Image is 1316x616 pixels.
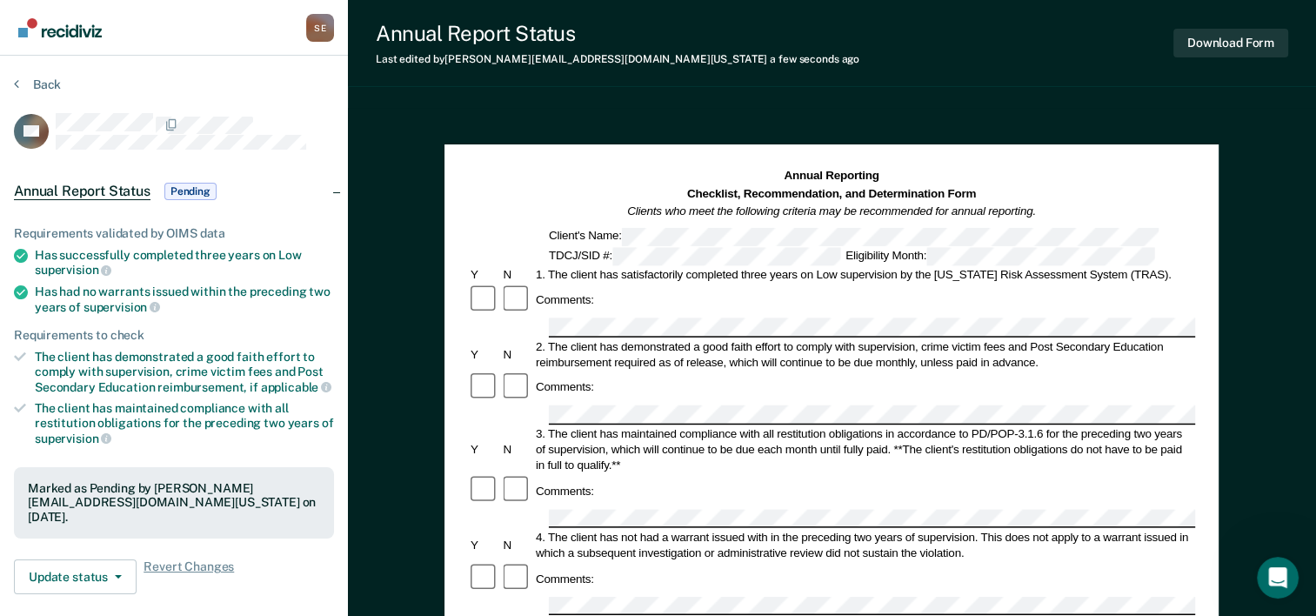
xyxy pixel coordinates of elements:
span: a few seconds ago [770,53,859,65]
div: S E [306,14,334,42]
strong: Annual Reporting [785,170,879,183]
div: Marked as Pending by [PERSON_NAME][EMAIL_ADDRESS][DOMAIN_NAME][US_STATE] on [DATE]. [28,481,320,525]
iframe: Intercom live chat [1257,557,1299,599]
span: supervision [84,300,160,314]
div: 3. The client has maintained compliance with all restitution obligations in accordance to PD/POP-... [533,426,1195,473]
div: Eligibility Month: [843,247,1157,265]
div: Requirements validated by OIMS data [14,226,334,241]
div: N [501,266,533,282]
div: Y [468,266,500,282]
div: Comments: [533,571,597,586]
span: Annual Report Status [14,183,150,200]
span: Pending [164,183,217,200]
button: Download Form [1173,29,1288,57]
div: N [501,537,533,552]
button: Profile dropdown button [306,14,334,42]
div: Has had no warrants issued within the preceding two years of [35,285,334,314]
div: Has successfully completed three years on Low [35,248,334,278]
button: Update status [14,559,137,594]
div: 1. The client has satisfactorily completed three years on Low supervision by the [US_STATE] Risk ... [533,266,1195,282]
div: Requirements to check [14,328,334,343]
div: Y [468,346,500,362]
div: Comments: [533,380,597,396]
span: applicable [261,380,331,394]
div: The client has maintained compliance with all restitution obligations for the preceding two years of [35,401,334,445]
div: Comments: [533,292,597,308]
div: 4. The client has not had a warrant issued with in the preceding two years of supervision. This d... [533,529,1195,560]
strong: Checklist, Recommendation, and Determination Form [687,187,976,200]
img: Recidiviz [18,18,102,37]
div: Y [468,537,500,552]
div: N [501,346,533,362]
em: Clients who meet the following criteria may be recommended for annual reporting. [628,204,1037,218]
span: Revert Changes [144,559,234,594]
div: 2. The client has demonstrated a good faith effort to comply with supervision, crime victim fees ... [533,338,1195,370]
div: The client has demonstrated a good faith effort to comply with supervision, crime victim fees and... [35,350,334,394]
div: TDCJ/SID #: [546,247,843,265]
button: Back [14,77,61,92]
div: Y [468,442,500,458]
div: Last edited by [PERSON_NAME][EMAIL_ADDRESS][DOMAIN_NAME][US_STATE] [376,53,859,65]
div: Comments: [533,483,597,499]
div: Annual Report Status [376,21,859,46]
span: supervision [35,432,111,445]
div: Client's Name: [546,227,1161,245]
span: supervision [35,263,111,277]
div: N [501,442,533,458]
